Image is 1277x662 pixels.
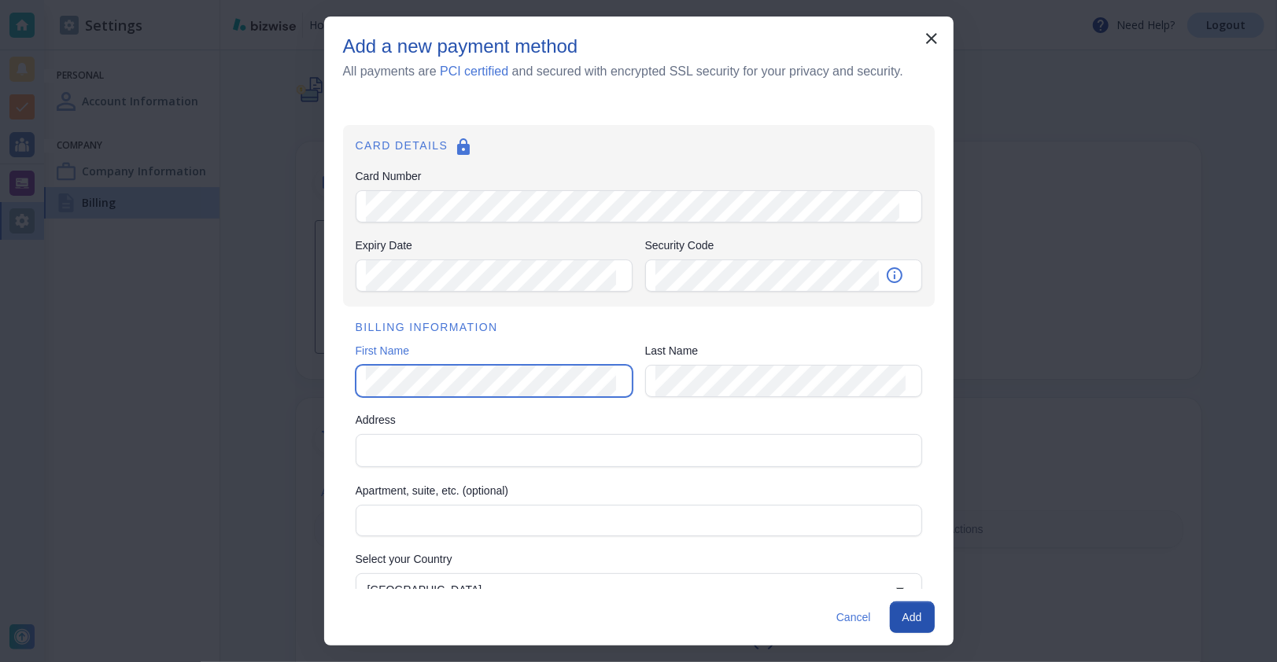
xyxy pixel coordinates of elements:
button: Open [884,574,916,605]
svg: Security code is the 3-4 digit number on the back of your card [885,266,904,285]
h6: All payments are and secured with encrypted SSL security for your privacy and security. [343,61,903,81]
h5: Add a new payment method [343,35,578,58]
label: Select your Country [356,551,922,567]
button: Cancel [830,601,877,633]
button: Add [890,601,935,633]
a: PCI certified [440,64,508,78]
label: First Name [356,343,633,359]
h6: BILLING INFORMATION [356,319,922,337]
h6: CARD DETAILS [356,138,922,162]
